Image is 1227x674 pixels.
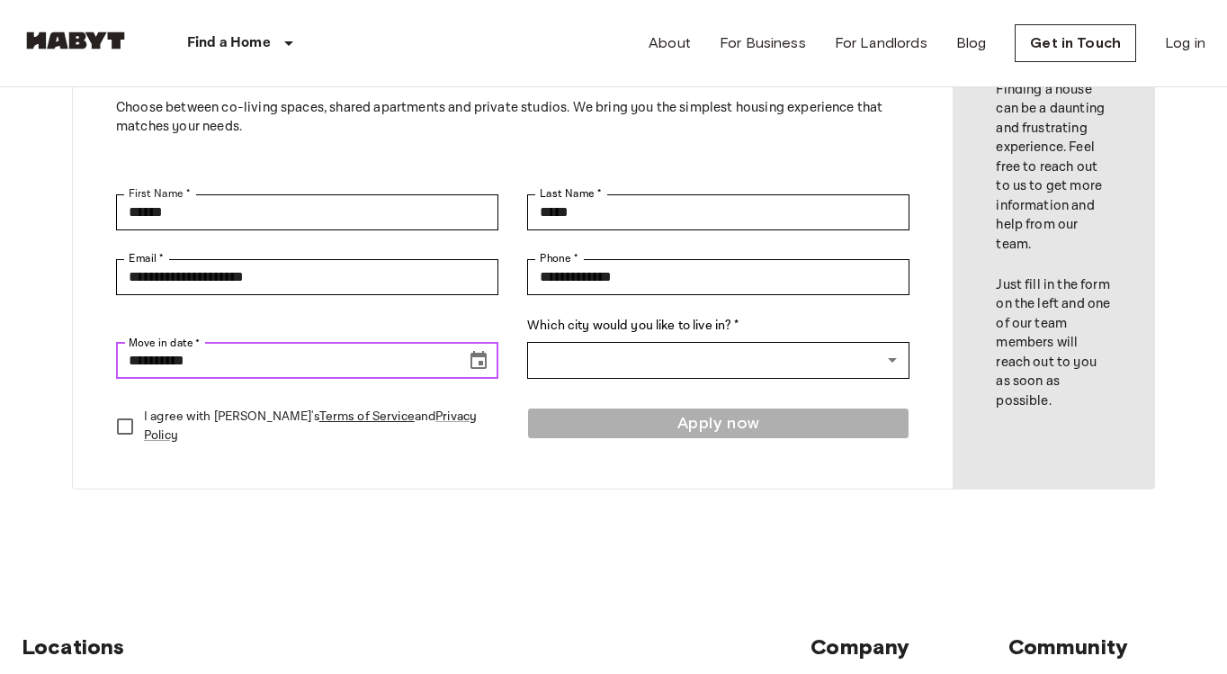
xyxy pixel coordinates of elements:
a: Terms of Service [319,409,415,425]
a: Blog [956,32,987,54]
label: First Name * [129,186,191,202]
a: Privacy Policy [144,409,477,444]
label: Email * [129,251,164,266]
p: Choose between co-living spaces, shared apartments and private studios. We bring you the simplest... [116,98,909,137]
a: For Landlords [835,32,927,54]
p: Just fill in the form on the left and one of our team members will reach out to you as soon as po... [996,275,1111,410]
label: Last Name * [540,186,602,202]
a: Log in [1165,32,1205,54]
label: Phone * [540,251,578,266]
a: Get in Touch [1015,24,1136,62]
span: Company [811,634,909,660]
span: Community [1008,634,1128,660]
p: Finding a house can be a daunting and frustrating experience. Feel free to reach out to us to get... [996,80,1111,254]
a: About [649,32,691,54]
span: Locations [22,634,124,660]
a: For Business [720,32,806,54]
label: Move in date [129,335,201,351]
label: Which city would you like to live in? * [527,317,909,336]
img: Habyt [22,31,130,49]
p: Find a Home [187,32,271,54]
button: Choose date, selected date is Sep 19, 2025 [461,343,497,379]
p: I agree with [PERSON_NAME]'s and [144,408,484,445]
